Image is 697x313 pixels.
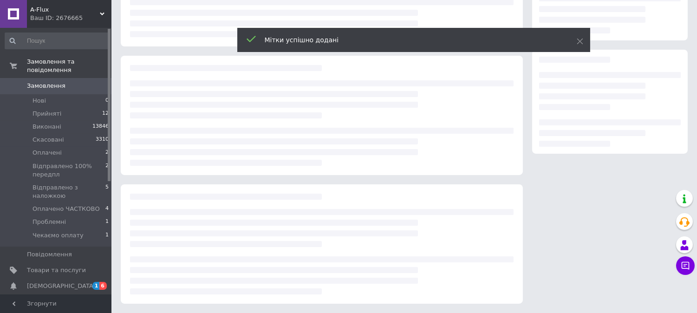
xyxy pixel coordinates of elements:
span: Проблемні [33,218,66,226]
input: Пошук [5,33,110,49]
span: 4 [105,205,109,213]
span: A-Flux [30,6,100,14]
span: 1 [105,218,109,226]
span: Повідомлення [27,250,72,259]
span: Прийняті [33,110,61,118]
span: Відправлено 100% передпл [33,162,105,179]
span: 2 [105,162,109,179]
button: Чат з покупцем [676,256,695,275]
span: Замовлення [27,82,65,90]
span: Чекаємо оплату [33,231,84,240]
span: 5 [105,183,109,200]
span: Товари та послуги [27,266,86,274]
span: 6 [99,282,107,290]
div: Ваш ID: 2676665 [30,14,111,22]
span: 2 [105,149,109,157]
span: Нові [33,97,46,105]
span: Замовлення та повідомлення [27,58,111,74]
span: 0 [105,97,109,105]
span: Скасовані [33,136,64,144]
span: [DEMOGRAPHIC_DATA] [27,282,96,290]
span: Оплачені [33,149,62,157]
span: Виконані [33,123,61,131]
span: 1 [92,282,100,290]
span: 1 [105,231,109,240]
div: Мітки успішно додані [265,35,554,45]
span: 13846 [92,123,109,131]
span: 3310 [96,136,109,144]
span: Відправлено з наложкою [33,183,105,200]
span: 12 [102,110,109,118]
span: Оплачено ЧАСТКОВО [33,205,100,213]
